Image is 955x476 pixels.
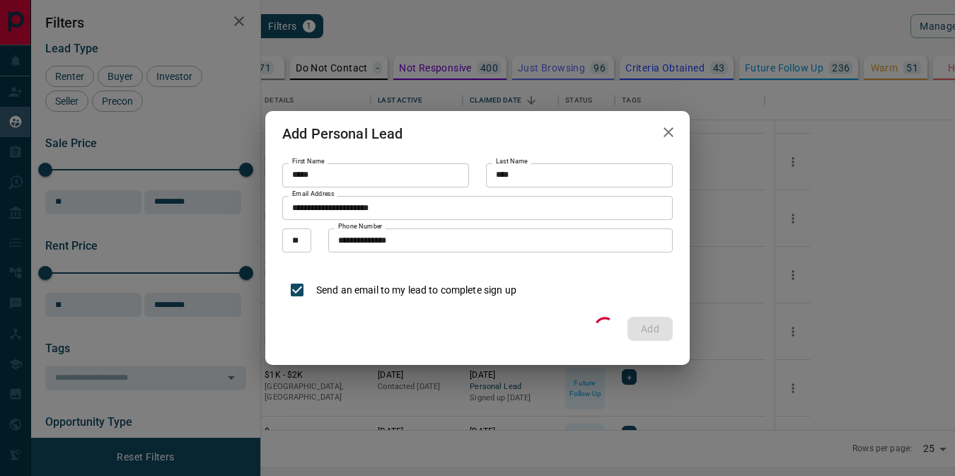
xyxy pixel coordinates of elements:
[338,222,383,231] label: Phone Number
[292,157,325,166] label: First Name
[591,313,619,344] div: Loading
[316,283,516,298] p: Send an email to my lead to complete sign up
[496,157,528,166] label: Last Name
[265,111,420,156] h2: Add Personal Lead
[292,190,335,199] label: Email Address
